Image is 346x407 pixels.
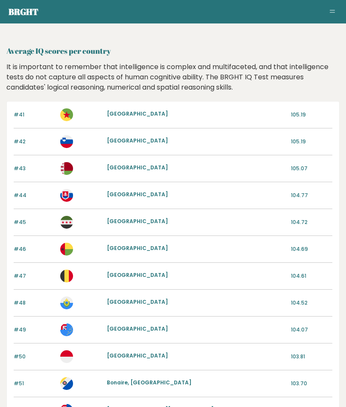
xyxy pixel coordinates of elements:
[291,218,332,226] p: 104.72
[60,216,73,229] img: sy.svg
[291,380,332,387] p: 103.70
[291,138,332,145] p: 105.19
[14,192,55,199] p: #44
[14,245,55,253] p: #46
[107,191,168,198] a: [GEOGRAPHIC_DATA]
[291,245,332,253] p: 104.69
[60,135,73,148] img: si.svg
[6,45,340,57] h2: Average IQ scores per country
[9,6,38,17] a: Brght
[60,377,73,390] img: bq.svg
[14,138,55,145] p: #42
[14,272,55,280] p: #47
[14,218,55,226] p: #45
[107,298,168,305] a: [GEOGRAPHIC_DATA]
[14,326,55,334] p: #49
[107,137,168,144] a: [GEOGRAPHIC_DATA]
[107,244,168,252] a: [GEOGRAPHIC_DATA]
[60,243,73,256] img: gw.svg
[60,189,73,202] img: sk.svg
[60,323,73,336] img: tv.svg
[291,353,332,360] p: 103.81
[14,299,55,307] p: #48
[291,165,332,172] p: 105.07
[60,350,73,363] img: mc.svg
[60,162,73,175] img: by.svg
[107,110,168,117] a: [GEOGRAPHIC_DATA]
[107,379,191,386] a: Bonaire, [GEOGRAPHIC_DATA]
[14,380,55,387] p: #51
[291,272,332,280] p: 104.61
[107,325,168,332] a: [GEOGRAPHIC_DATA]
[107,218,168,225] a: [GEOGRAPHIC_DATA]
[3,62,343,93] div: It is important to remember that intelligence is complex and multifaceted, and that intelligence ...
[107,164,168,171] a: [GEOGRAPHIC_DATA]
[60,108,73,121] img: gf.svg
[291,326,332,334] p: 104.07
[14,353,55,360] p: #50
[60,270,73,282] img: be.svg
[107,271,168,279] a: [GEOGRAPHIC_DATA]
[107,352,168,359] a: [GEOGRAPHIC_DATA]
[14,165,55,172] p: #43
[327,7,337,17] button: Toggle navigation
[291,299,332,307] p: 104.52
[291,192,332,199] p: 104.77
[291,111,332,119] p: 105.19
[14,111,55,119] p: #41
[60,297,73,309] img: sm.svg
